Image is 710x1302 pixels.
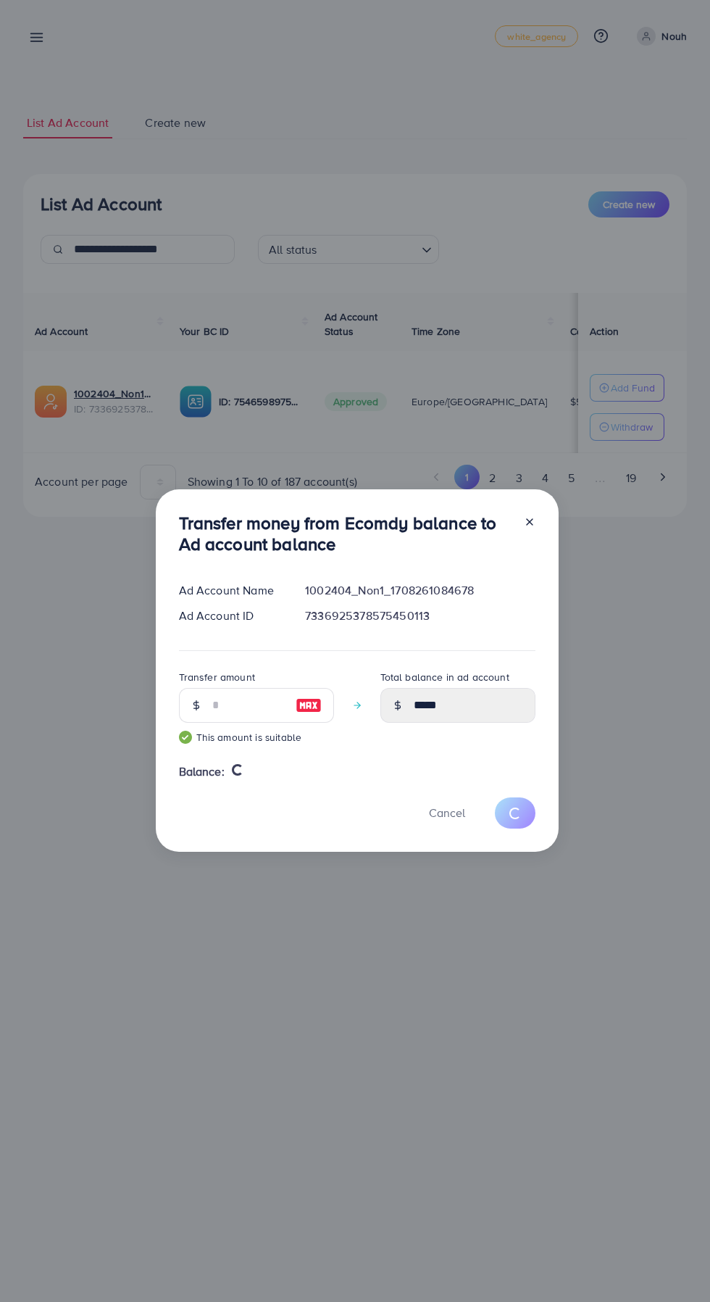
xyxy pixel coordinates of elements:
div: 1002404_Non1_1708261084678 [293,582,546,599]
div: Ad Account ID [167,608,294,624]
small: This amount is suitable [179,730,334,745]
h3: Transfer money from Ecomdy balance to Ad account balance [179,513,512,555]
span: Cancel [429,805,465,821]
span: Balance: [179,763,225,780]
label: Transfer amount [179,670,255,684]
div: 7336925378575450113 [293,608,546,624]
img: image [296,697,322,714]
label: Total balance in ad account [380,670,509,684]
button: Cancel [411,797,483,829]
iframe: Chat [648,1237,699,1291]
div: Ad Account Name [167,582,294,599]
img: guide [179,731,192,744]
